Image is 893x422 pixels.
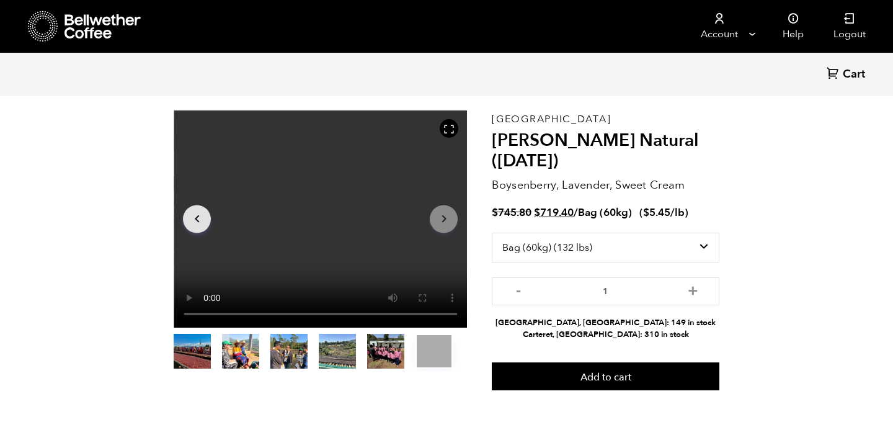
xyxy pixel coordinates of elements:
a: Cart [827,66,868,83]
bdi: 719.40 [534,205,574,220]
span: Bag (60kg) [578,205,632,220]
li: [GEOGRAPHIC_DATA], [GEOGRAPHIC_DATA]: 149 in stock [492,317,719,329]
span: / [574,205,578,220]
span: Cart [843,67,865,82]
button: Add to cart [492,362,719,391]
button: + [685,284,701,296]
video: Your browser does not support the video tag. [417,335,451,367]
p: Boysenberry, Lavender, Sweet Cream [492,177,719,194]
span: $ [492,205,498,220]
h2: [PERSON_NAME] Natural ([DATE]) [492,130,719,172]
span: /lb [670,205,685,220]
bdi: 5.45 [643,205,670,220]
button: - [510,284,526,296]
span: ( ) [639,205,688,220]
li: Carteret, [GEOGRAPHIC_DATA]: 310 in stock [492,329,719,341]
span: $ [534,205,540,220]
bdi: 745.80 [492,205,531,220]
video: Your browser does not support the video tag. [174,110,467,328]
span: $ [643,205,649,220]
